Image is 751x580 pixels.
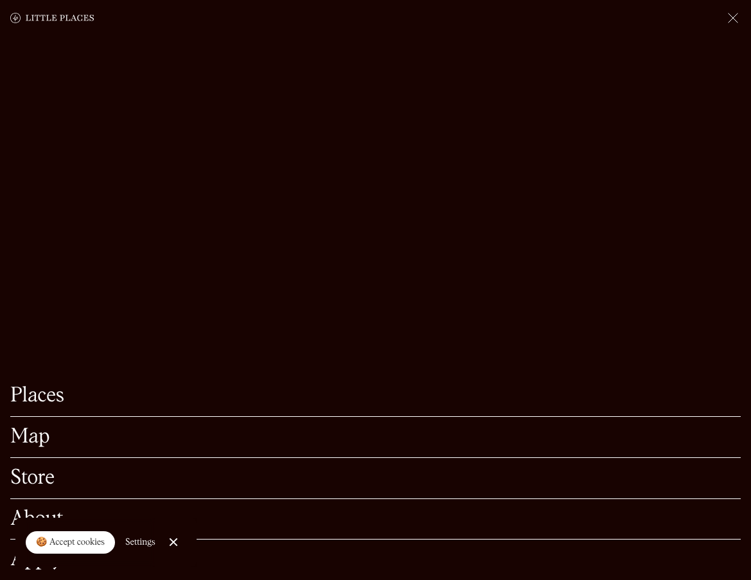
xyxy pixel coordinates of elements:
[125,538,155,547] div: Settings
[125,528,155,557] a: Settings
[161,529,186,555] a: Close Cookie Popup
[173,542,173,543] div: Close Cookie Popup
[10,550,741,570] a: Apply
[26,531,115,554] a: 🍪 Accept cookies
[36,536,105,549] div: 🍪 Accept cookies
[10,509,741,529] a: About
[10,386,741,406] a: Places
[10,468,741,488] a: Store
[10,427,741,447] a: Map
